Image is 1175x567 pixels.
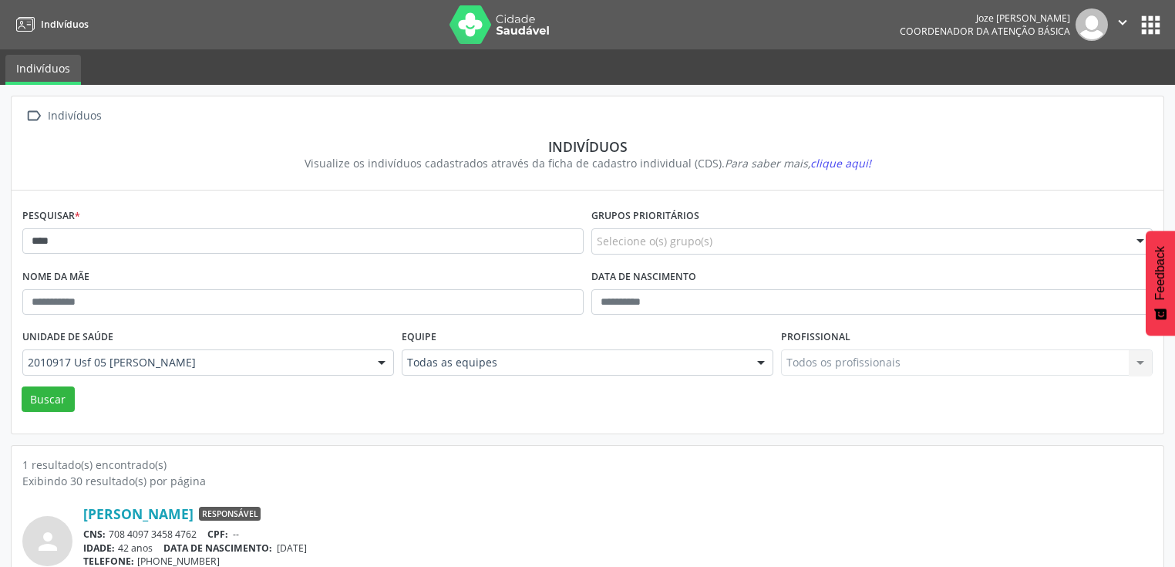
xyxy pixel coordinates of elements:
[1153,246,1167,300] span: Feedback
[22,265,89,289] label: Nome da mãe
[1076,8,1108,41] img: img
[163,542,272,555] span: DATA DE NASCIMENTO:
[45,105,104,127] div: Indivíduos
[207,528,228,541] span: CPF:
[83,505,194,522] a: [PERSON_NAME]
[1146,231,1175,336] button: Feedback - Mostrar pesquisa
[33,155,1142,171] div: Visualize os indivíduos cadastrados através da ficha de cadastro individual (CDS).
[22,473,1153,489] div: Exibindo 30 resultado(s) por página
[402,326,436,349] label: Equipe
[83,528,1153,541] div: 708 4097 3458 4762
[725,156,871,170] i: Para saber mais,
[41,18,89,31] span: Indivíduos
[33,138,1142,155] div: Indivíduos
[597,233,712,249] span: Selecione o(s) grupo(s)
[233,528,239,541] span: --
[5,55,81,85] a: Indivíduos
[900,12,1070,25] div: Joze [PERSON_NAME]
[1108,8,1137,41] button: 
[591,204,699,228] label: Grupos prioritários
[83,542,115,555] span: IDADE:
[22,386,75,413] button: Buscar
[277,542,307,555] span: [DATE]
[591,265,696,289] label: Data de nascimento
[781,326,850,349] label: Profissional
[22,326,113,349] label: Unidade de saúde
[28,355,362,370] span: 2010917 Usf 05 [PERSON_NAME]
[900,25,1070,38] span: Coordenador da Atenção Básica
[407,355,742,370] span: Todas as equipes
[1114,14,1131,31] i: 
[11,12,89,37] a: Indivíduos
[199,507,261,521] span: Responsável
[22,457,1153,473] div: 1 resultado(s) encontrado(s)
[22,105,45,127] i: 
[22,204,80,228] label: Pesquisar
[83,528,106,541] span: CNS:
[1137,12,1164,39] button: apps
[22,105,104,127] a:  Indivíduos
[83,542,1153,555] div: 42 anos
[810,156,871,170] span: clique aqui!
